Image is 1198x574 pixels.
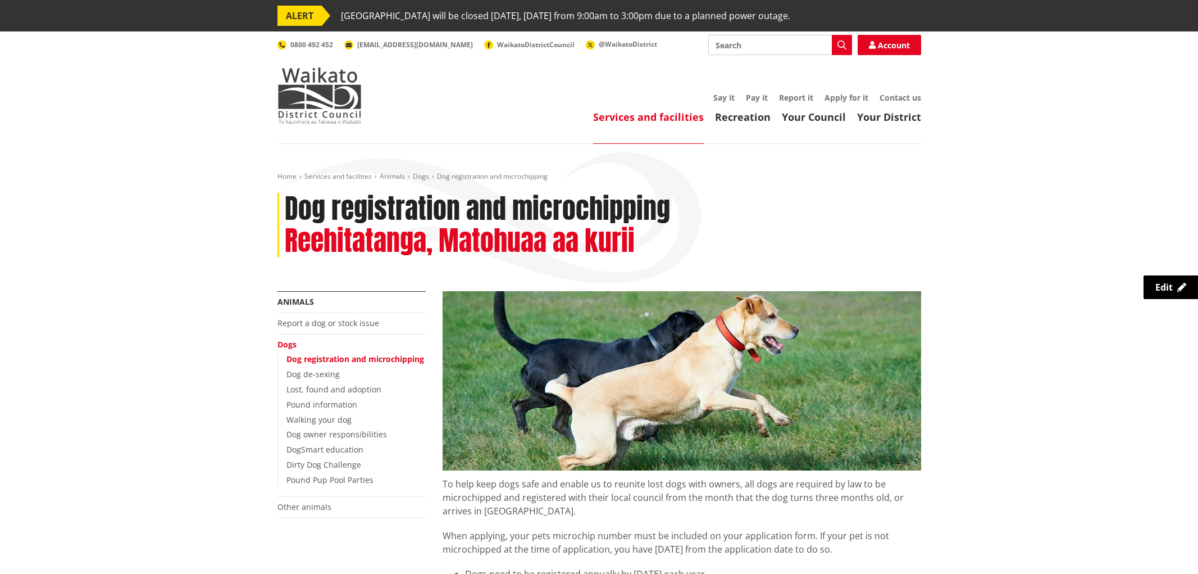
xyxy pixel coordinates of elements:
a: Lost, found and adoption [286,384,381,395]
a: Recreation [715,110,771,124]
a: Pay it [746,92,768,103]
a: Pound Pup Pool Parties [286,474,373,485]
input: Search input [708,35,852,55]
a: Dogs [277,339,297,350]
a: Animals [277,296,314,307]
a: Walking your dog [286,414,352,425]
p: To help keep dogs safe and enable us to reunite lost dogs with owners, all dogs are required by l... [443,471,921,518]
a: Edit [1144,275,1198,299]
span: Dog registration and microchipping [437,171,548,181]
span: [EMAIL_ADDRESS][DOMAIN_NAME] [357,40,473,49]
a: Dogs [413,171,429,181]
a: @WaikatoDistrict [586,39,657,49]
a: Report a dog or stock issue [277,318,379,328]
a: Say it [713,92,735,103]
a: Services and facilities [593,110,704,124]
a: Dog owner responsibilities [286,429,387,440]
a: Pound information [286,399,357,410]
a: Apply for it [825,92,868,103]
span: Edit [1155,281,1173,293]
a: Your Council [782,110,846,124]
a: Dog registration and microchipping [286,354,424,364]
a: Home [277,171,297,181]
span: WaikatoDistrictCouncil [497,40,575,49]
h1: Dog registration and microchipping [285,193,670,225]
a: Services and facilities [304,171,372,181]
span: @WaikatoDistrict [599,39,657,49]
a: Dirty Dog Challenge [286,459,361,470]
span: ALERT [277,6,322,26]
a: Your District [857,110,921,124]
a: 0800 492 452 [277,40,333,49]
a: Account [858,35,921,55]
a: Animals [380,171,405,181]
span: [GEOGRAPHIC_DATA] will be closed [DATE], [DATE] from 9:00am to 3:00pm due to a planned power outage. [341,6,790,26]
a: Dog de-sexing [286,369,340,379]
nav: breadcrumb [277,172,921,182]
span: 0800 492 452 [290,40,333,49]
a: DogSmart education [286,444,363,455]
a: Report it [779,92,813,103]
a: Other animals [277,501,331,512]
a: WaikatoDistrictCouncil [484,40,575,49]
p: When applying, your pets microchip number must be included on your application form. If your pet ... [443,529,921,556]
img: Waikato District Council - Te Kaunihera aa Takiwaa o Waikato [277,67,362,124]
a: Contact us [880,92,921,103]
img: Register your dog [443,291,921,471]
a: [EMAIL_ADDRESS][DOMAIN_NAME] [344,40,473,49]
h2: Reehitatanga, Matohuaa aa kurii [285,225,635,257]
